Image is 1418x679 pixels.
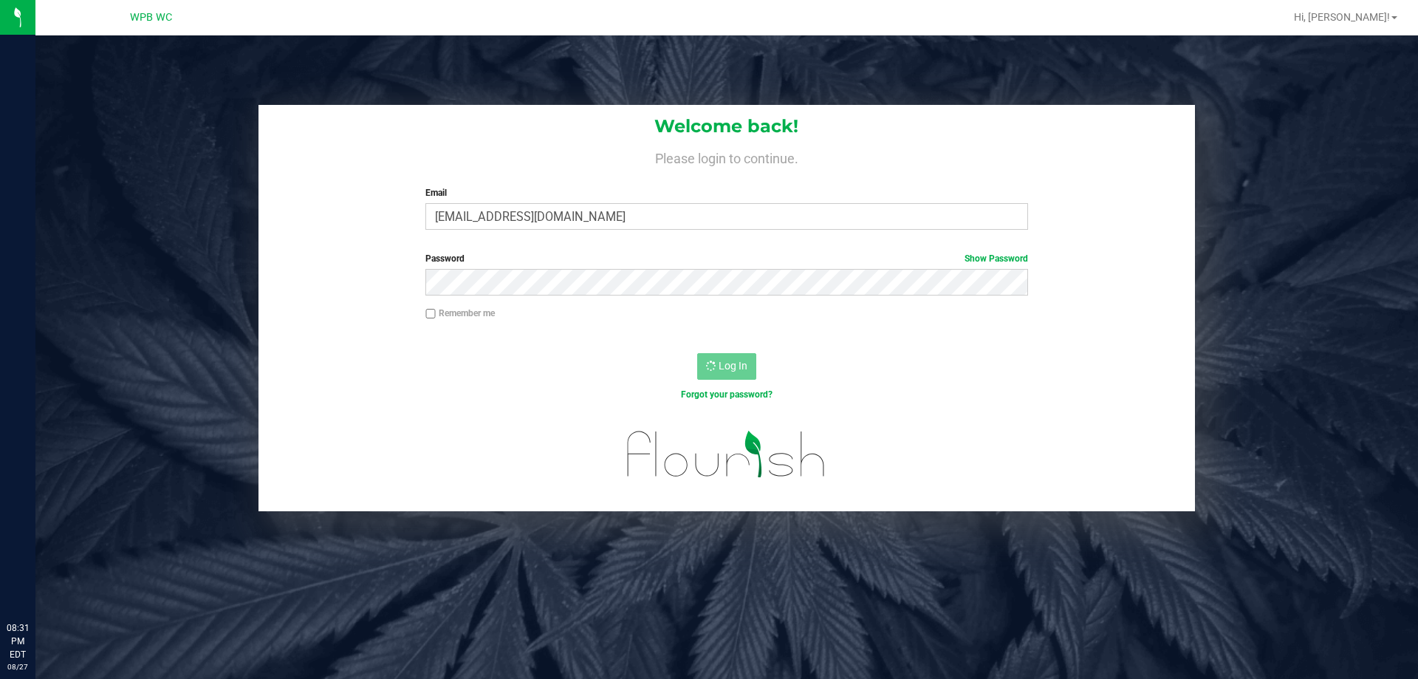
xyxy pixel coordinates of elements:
[719,360,747,372] span: Log In
[425,186,1027,199] label: Email
[425,309,436,319] input: Remember me
[965,253,1028,264] a: Show Password
[1294,11,1390,23] span: Hi, [PERSON_NAME]!
[7,621,29,661] p: 08:31 PM EDT
[258,117,1195,136] h1: Welcome back!
[258,148,1195,166] h4: Please login to continue.
[425,253,465,264] span: Password
[681,389,773,400] a: Forgot your password?
[697,353,756,380] button: Log In
[7,661,29,672] p: 08/27
[130,11,172,24] span: WPB WC
[609,417,843,492] img: flourish_logo.svg
[425,307,495,320] label: Remember me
